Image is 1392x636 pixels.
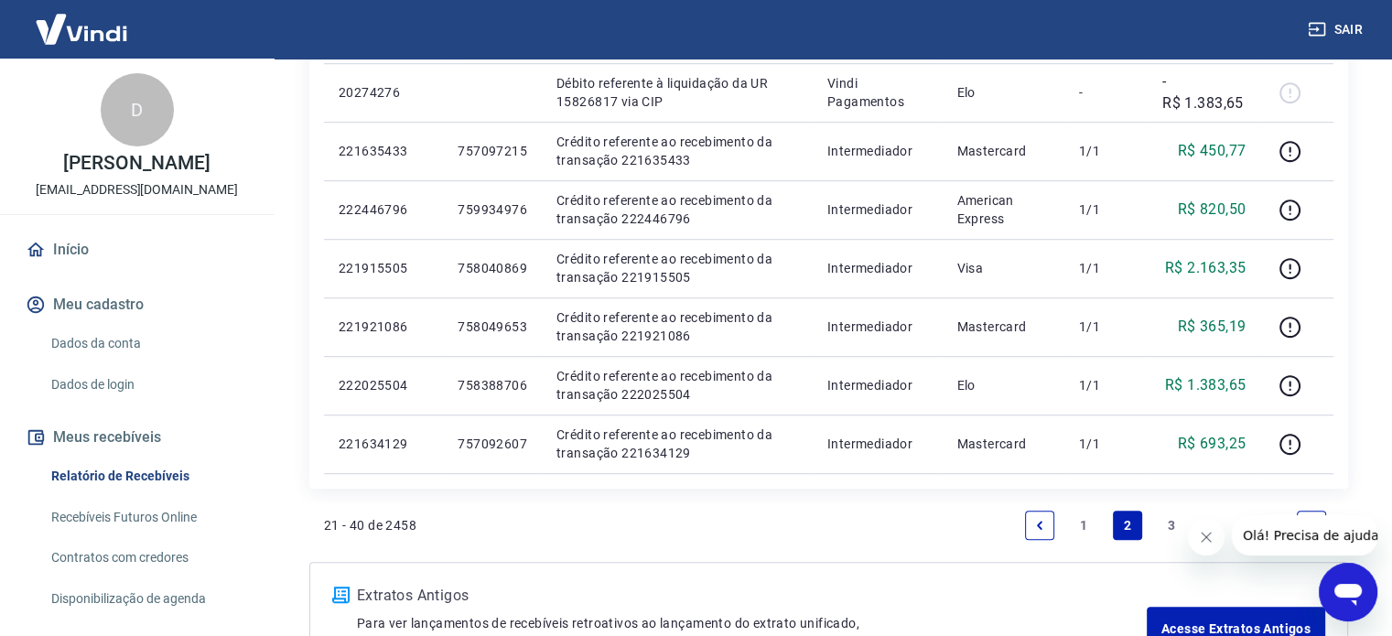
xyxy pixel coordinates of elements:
a: Page 1 [1069,511,1098,540]
p: R$ 2.163,35 [1165,257,1246,279]
p: 757092607 [458,435,527,453]
p: Mastercard [956,435,1049,453]
a: Page 2 is your current page [1113,511,1142,540]
p: Mastercard [956,318,1049,336]
p: 758388706 [458,376,527,394]
p: 1/1 [1079,435,1133,453]
p: Crédito referente ao recebimento da transação 221635433 [556,133,798,169]
p: Crédito referente ao recebimento da transação 221634129 [556,426,798,462]
p: 1/1 [1079,259,1133,277]
a: Dados de login [44,366,252,404]
p: 222025504 [339,376,428,394]
iframe: Fechar mensagem [1188,519,1225,555]
p: Extratos Antigos [357,585,1147,607]
p: 1/1 [1079,200,1133,219]
p: 221921086 [339,318,428,336]
p: Crédito referente ao recebimento da transação 221921086 [556,308,798,345]
span: Olá! Precisa de ajuda? [11,13,154,27]
p: 221634129 [339,435,428,453]
p: R$ 1.383,65 [1165,374,1246,396]
p: 758049653 [458,318,527,336]
p: Crédito referente ao recebimento da transação 221915505 [556,250,798,286]
p: Débito referente à liquidação da UR 15826817 via CIP [556,74,798,111]
p: 1/1 [1079,318,1133,336]
p: Intermediador [827,435,928,453]
p: Elo [956,376,1049,394]
a: Disponibilização de agenda [44,580,252,618]
p: Intermediador [827,142,928,160]
a: Início [22,230,252,270]
p: Intermediador [827,259,928,277]
p: Intermediador [827,318,928,336]
a: Page 123 [1245,511,1282,540]
p: Crédito referente ao recebimento da transação 222025504 [556,367,798,404]
p: -R$ 1.383,65 [1162,70,1246,114]
a: Dados da conta [44,325,252,362]
p: Vindi Pagamentos [827,74,928,111]
p: American Express [956,191,1049,228]
p: - [1079,83,1133,102]
button: Meu cadastro [22,285,252,325]
button: Sair [1304,13,1370,47]
p: 757097215 [458,142,527,160]
p: 221915505 [339,259,428,277]
p: 222446796 [339,200,428,219]
img: Vindi [22,1,141,57]
a: Page 3 [1157,511,1186,540]
p: Crédito referente ao recebimento da transação 222446796 [556,191,798,228]
a: Next page [1297,511,1326,540]
p: 1/1 [1079,142,1133,160]
p: 758040869 [458,259,527,277]
a: Relatório de Recebíveis [44,458,252,495]
button: Meus recebíveis [22,417,252,458]
img: ícone [332,587,350,603]
iframe: Botão para abrir a janela de mensagens [1319,563,1377,621]
p: R$ 365,19 [1178,316,1246,338]
a: Previous page [1025,511,1054,540]
p: R$ 450,77 [1178,140,1246,162]
p: Mastercard [956,142,1049,160]
p: 759934976 [458,200,527,219]
a: Contratos com credores [44,539,252,577]
p: R$ 820,50 [1178,199,1246,221]
p: [EMAIL_ADDRESS][DOMAIN_NAME] [36,180,238,199]
a: Jump forward [1201,511,1230,540]
p: Intermediador [827,376,928,394]
p: 21 - 40 de 2458 [324,516,416,534]
p: R$ 693,25 [1178,433,1246,455]
ul: Pagination [1018,503,1333,547]
p: Visa [956,259,1049,277]
a: Recebíveis Futuros Online [44,499,252,536]
p: 221635433 [339,142,428,160]
p: 20274276 [339,83,428,102]
p: [PERSON_NAME] [63,154,210,173]
p: Intermediador [827,200,928,219]
p: Elo [956,83,1049,102]
div: D [101,73,174,146]
p: 1/1 [1079,376,1133,394]
iframe: Mensagem da empresa [1232,515,1377,555]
